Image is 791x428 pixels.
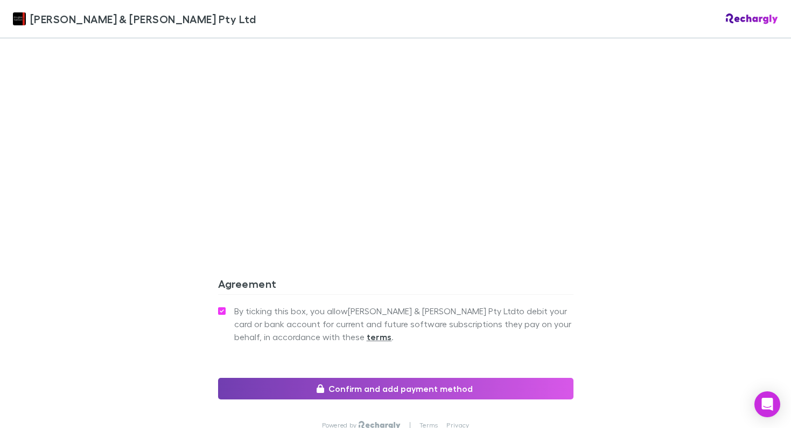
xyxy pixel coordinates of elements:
[218,277,573,294] h3: Agreement
[726,13,778,24] img: Rechargly Logo
[13,12,26,25] img: Douglas & Harrison Pty Ltd's Logo
[754,391,780,417] div: Open Intercom Messenger
[218,378,573,399] button: Confirm and add payment method
[234,305,573,343] span: By ticking this box, you allow [PERSON_NAME] & [PERSON_NAME] Pty Ltd to debit your card or bank a...
[30,11,256,27] span: [PERSON_NAME] & [PERSON_NAME] Pty Ltd
[367,332,392,342] strong: terms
